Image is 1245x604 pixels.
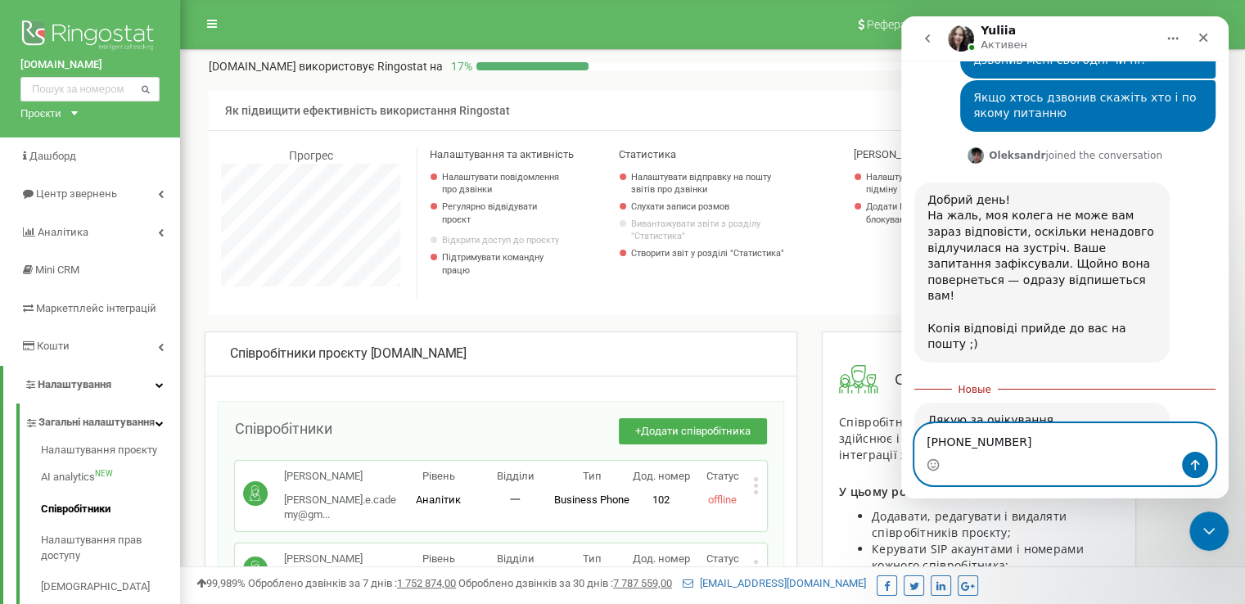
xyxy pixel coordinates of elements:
[230,345,772,363] div: [DOMAIN_NAME]
[26,396,255,476] div: Дякую за очікування. Уточніть, будь ласка, ваш контактний номер, я перевірю, чи дзвонив вам хтось...
[196,577,246,589] span: 99,989%
[854,148,932,160] span: [PERSON_NAME]
[14,408,314,435] textarea: Ваше сообщение...
[35,264,79,276] span: Mini CRM
[866,201,986,226] a: Додати IP адресу до списку блокування
[289,149,333,162] span: Прогрес
[497,552,535,565] span: Відділи
[442,251,562,277] p: Підтримувати командну працю
[422,552,455,565] span: Рівень
[20,57,160,73] a: [DOMAIN_NAME]
[619,148,676,160] span: Статистика
[554,494,629,506] span: Business Phone
[248,577,456,589] span: Оброблено дзвінків за 7 днів :
[497,470,535,482] span: Відділи
[37,340,70,352] span: Кошти
[41,462,180,494] a: AI analyticsNEW
[866,171,986,196] a: Налаштувати динамічну підміну
[209,58,443,74] p: [DOMAIN_NAME]
[632,552,689,565] span: Дод. номер
[867,18,988,31] span: Реферальна програма
[630,493,692,508] p: 102
[706,470,738,482] span: Статус
[225,104,510,117] span: Як підвищити ефективність використання Ringostat
[839,484,1057,499] span: У цьому розділі у вас є можливість:
[631,247,784,260] a: Створити звіт у розділі "Статистика"
[281,435,307,462] button: Отправить сообщение…
[442,171,562,196] a: Налаштувати повідомлення про дзвінки
[839,414,1098,462] span: Співробітник - це користувач проєкту, який здійснює і приймає виклики і бере участь в інтеграції ...
[36,302,156,314] span: Маркетплейс інтеграцій
[299,60,443,73] span: використовує Ringostat на
[397,577,456,589] u: 1 752 874,00
[901,16,1229,498] iframe: Intercom live chat
[38,378,111,390] span: Налаштування
[510,494,521,506] span: 一
[613,577,672,589] u: 7 787 559,00
[872,508,1067,540] span: Додавати, редагувати і видаляти співробітників проєкту;
[13,386,314,522] div: Yuliia говорит…
[631,171,784,196] a: Налаштувати відправку на пошту звітів про дзвінки
[3,366,180,404] a: Налаштування
[631,218,784,243] a: Вивантажувати звіти з розділу "Статистика"
[41,571,180,603] a: [DEMOGRAPHIC_DATA]
[230,345,368,361] span: Співробітники проєкту
[458,577,672,589] span: Оброблено дзвінків за 30 днів :
[20,77,160,101] input: Пошук за номером
[641,425,751,437] span: Додати співробітника
[442,234,562,247] a: Відкрити доступ до проєкту
[20,16,160,57] img: Ringostat logo
[422,470,455,482] span: Рівень
[631,201,784,214] a: Слухати записи розмов
[706,552,738,565] span: Статус
[872,541,1084,573] span: Керувати SIP акаунтами і номерами кожного співробітника;
[443,58,476,74] p: 17 %
[38,415,155,430] span: Загальні налаштування
[13,386,268,486] div: Дякую за очікування.Уточніть, будь ласка, ваш контактний номер, я перевірю, чи дзвонив вам хтось ...
[416,494,461,506] span: Аналітик
[583,470,602,482] span: Тип
[619,418,767,445] button: +Додати співробітника
[25,442,38,455] button: Средство выбора эмодзи
[36,187,117,200] span: Центр звернень
[284,552,378,567] p: [PERSON_NAME]
[683,577,866,589] a: [EMAIL_ADDRESS][DOMAIN_NAME]
[442,201,562,226] p: Регулярно відвідувати проєкт
[41,525,180,571] a: Налаштування прав доступу
[25,403,180,437] a: Загальні налаштування
[235,420,332,437] span: Співробітники
[38,226,88,238] span: Аналiтика
[284,494,396,521] span: [PERSON_NAME].e.cademy@gm...
[284,469,400,485] p: [PERSON_NAME]
[430,148,574,160] span: Налаштування та активність
[708,494,737,506] span: offline
[632,470,689,482] span: Дод. номер
[20,106,61,121] div: Проєкти
[41,443,180,462] a: Налаштування проєкту
[29,150,76,162] span: Дашборд
[878,369,1000,390] span: Співробітники
[583,552,602,565] span: Тип
[1189,512,1229,551] iframe: Intercom live chat
[41,494,180,525] a: Співробітники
